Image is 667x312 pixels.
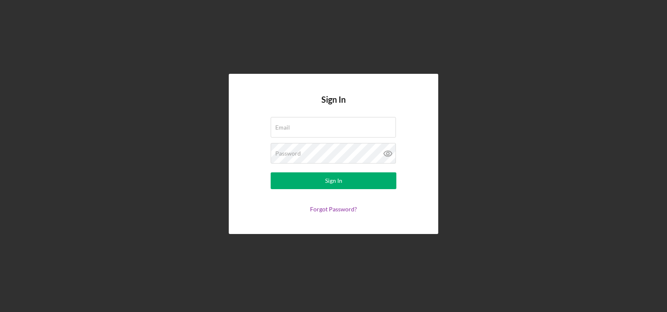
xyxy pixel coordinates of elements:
a: Forgot Password? [310,205,357,213]
label: Password [275,150,301,157]
div: Sign In [325,172,342,189]
label: Email [275,124,290,131]
h4: Sign In [321,95,346,117]
button: Sign In [271,172,396,189]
